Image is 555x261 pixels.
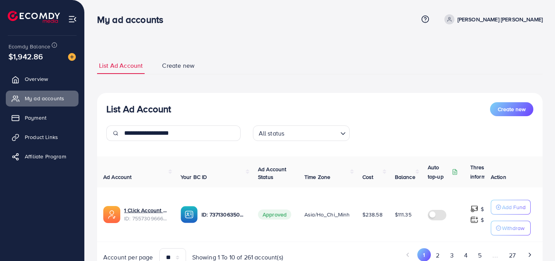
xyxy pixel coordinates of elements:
span: ID: 7557309666435399697 [124,215,168,222]
span: Overview [25,75,48,83]
div: Search for option [253,125,350,141]
a: Product Links [6,129,79,145]
a: Payment [6,110,79,125]
a: My ad accounts [6,91,79,106]
p: [PERSON_NAME] [PERSON_NAME] [458,15,543,24]
img: top-up amount [470,216,478,224]
button: Withdraw [491,221,531,235]
h3: List Ad Account [106,103,171,115]
button: Create new [490,102,533,116]
span: Affiliate Program [25,153,66,160]
span: Asia/Ho_Chi_Minh [304,211,350,218]
p: Auto top-up [428,163,450,181]
span: Your BC ID [181,173,207,181]
p: Threshold information [470,163,508,181]
span: Create new [162,61,195,70]
span: Product Links [25,133,58,141]
span: Balance [395,173,415,181]
span: $111.35 [395,211,412,218]
div: <span class='underline'>1 Click Account 138</span></br>7557309666435399697 [124,206,168,222]
p: ID: 7371306350615248913 [202,210,246,219]
a: Overview [6,71,79,87]
img: image [68,53,76,61]
span: $238.58 [362,211,383,218]
span: All status [257,128,286,139]
img: logo [8,11,60,23]
p: Add Fund [502,203,526,212]
input: Search for option [287,126,337,139]
span: $1,942.86 [9,51,43,62]
a: Affiliate Program [6,149,79,164]
img: menu [68,15,77,24]
span: Ad Account Status [258,165,287,181]
img: top-up amount [470,205,478,213]
iframe: Chat [522,226,549,255]
a: [PERSON_NAME] [PERSON_NAME] [441,14,543,24]
span: Cost [362,173,374,181]
h3: My ad accounts [97,14,169,25]
span: Ecomdy Balance [9,43,50,50]
span: Create new [498,105,526,113]
p: $ --- [481,204,490,214]
span: Time Zone [304,173,330,181]
span: Ad Account [103,173,132,181]
span: Approved [258,209,291,220]
span: Payment [25,114,46,122]
img: ic-ba-acc.ded83a64.svg [181,206,198,223]
a: 1 Click Account 138 [124,206,168,214]
p: $ --- [481,215,490,225]
span: My ad accounts [25,94,64,102]
img: ic-ads-acc.e4c84228.svg [103,206,120,223]
button: Add Fund [491,200,531,215]
p: Withdraw [502,223,524,233]
span: List Ad Account [99,61,143,70]
span: Action [491,173,506,181]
